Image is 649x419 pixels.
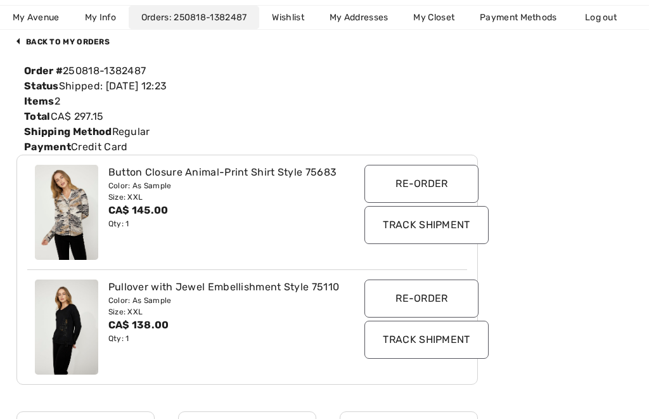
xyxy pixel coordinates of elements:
div: Color: As Sample [108,180,350,191]
input: Re-order [364,280,479,318]
a: My Addresses [317,6,401,29]
div: Qty: 1 [108,218,350,229]
div: 2 [16,94,478,109]
div: Size: XXL [108,191,350,203]
label: Shipping Method [24,124,112,139]
a: 250818-1382487 [169,12,247,23]
a: Orders [129,6,260,29]
label: Order # [24,63,63,79]
div: Size: XXL [108,306,350,318]
a: My Info [72,6,129,29]
a: Wishlist [259,6,316,29]
input: Track Shipment [364,206,488,244]
div: CA$ 145.00 [108,203,350,218]
label: Items [24,94,55,109]
label: Payment [24,139,71,155]
label: Status [24,79,59,94]
div: CA$ 138.00 [108,318,350,333]
div: Qty: 1 [108,333,350,344]
img: dolcezza-tops-as-sample_75110_4_d200_search.jpg [35,280,98,375]
a: My Closet [401,6,467,29]
div: CA$ 297.15 [16,109,478,124]
a: back to My Orders [16,37,110,46]
div: Shipped: [DATE] 12:23 [16,79,478,94]
label: Total [24,109,51,124]
a: Log out [572,6,642,29]
div: Pullover with Jewel Embellishment Style 75110 [108,280,350,295]
div: Color: As Sample [108,295,350,306]
div: Credit Card [16,139,478,155]
span: My Avenue [13,11,60,24]
img: dolcezza-tops-as-sample_75683_3_9638_search.jpg [35,165,98,260]
div: Regular [16,124,478,139]
div: 250818-1382487 [16,63,478,79]
a: Payment Methods [467,6,570,29]
input: Re-order [364,165,479,203]
input: Track Shipment [364,321,488,359]
div: Button Closure Animal-Print Shirt Style 75683 [108,165,350,180]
